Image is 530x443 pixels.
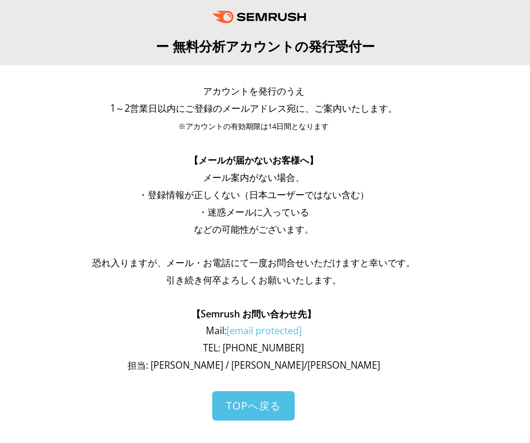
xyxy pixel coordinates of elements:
span: などの可能性がございます。 [194,223,314,236]
span: TEL: [PHONE_NUMBER] [203,342,304,354]
a: [email protected] [227,324,302,337]
a: TOPへ戻る [212,391,295,421]
span: ※アカウントの有効期限は14日間となります [178,122,329,131]
span: Mail: [206,324,302,337]
span: 【メールが届かないお客様へ】 [189,154,318,166]
span: 恐れ入りますが、メール・お電話にて一度お問合せいただけますと幸いです。 [92,256,415,269]
span: 担当: [PERSON_NAME] / [PERSON_NAME]/[PERSON_NAME] [127,359,380,372]
span: TOPへ戻る [226,399,281,412]
span: 引き続き何卒よろしくお願いいたします。 [166,274,341,286]
span: メール案内がない場合、 [203,171,305,184]
span: ー 無料分析アカウントの発行受付ー [156,37,375,55]
span: 【Semrush お問い合わせ先】 [191,308,316,320]
span: 1～2営業日以内にご登録のメールアドレス宛に、ご案内いたします。 [110,102,397,115]
span: ・迷惑メールに入っている [198,206,309,218]
span: アカウントを発行のうえ [203,85,305,97]
span: ・登録情報が正しくない（日本ユーザーではない含む） [138,188,369,201]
